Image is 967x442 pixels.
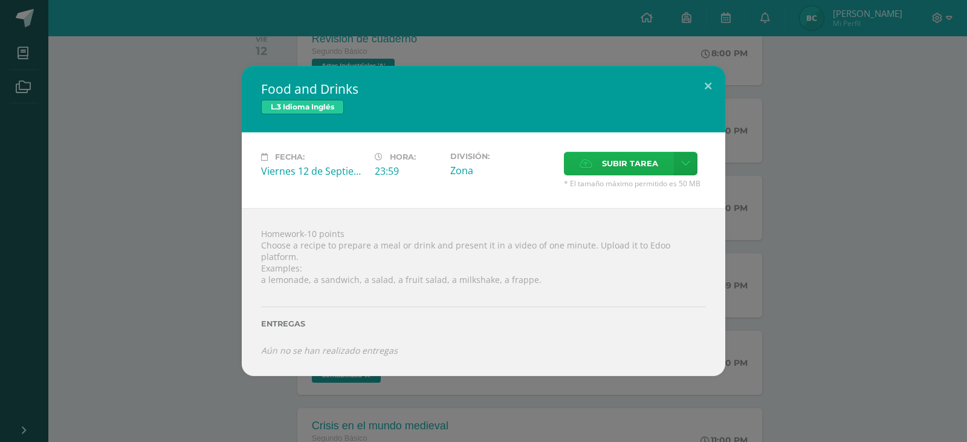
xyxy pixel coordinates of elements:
span: Hora: [390,152,416,161]
div: 23:59 [375,164,441,178]
label: Entregas [261,319,706,328]
span: Fecha: [275,152,305,161]
div: Homework-10 points Choose a recipe to prepare a meal or drink and present it in a video of one mi... [242,208,725,376]
h2: Food and Drinks [261,80,706,97]
i: Aún no se han realizado entregas [261,345,398,356]
span: L.3 Idioma Inglés [261,100,344,114]
span: * El tamaño máximo permitido es 50 MB [564,178,706,189]
div: Zona [450,164,554,177]
button: Close (Esc) [691,66,725,107]
div: Viernes 12 de Septiembre [261,164,365,178]
label: División: [450,152,554,161]
span: Subir tarea [602,152,658,175]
